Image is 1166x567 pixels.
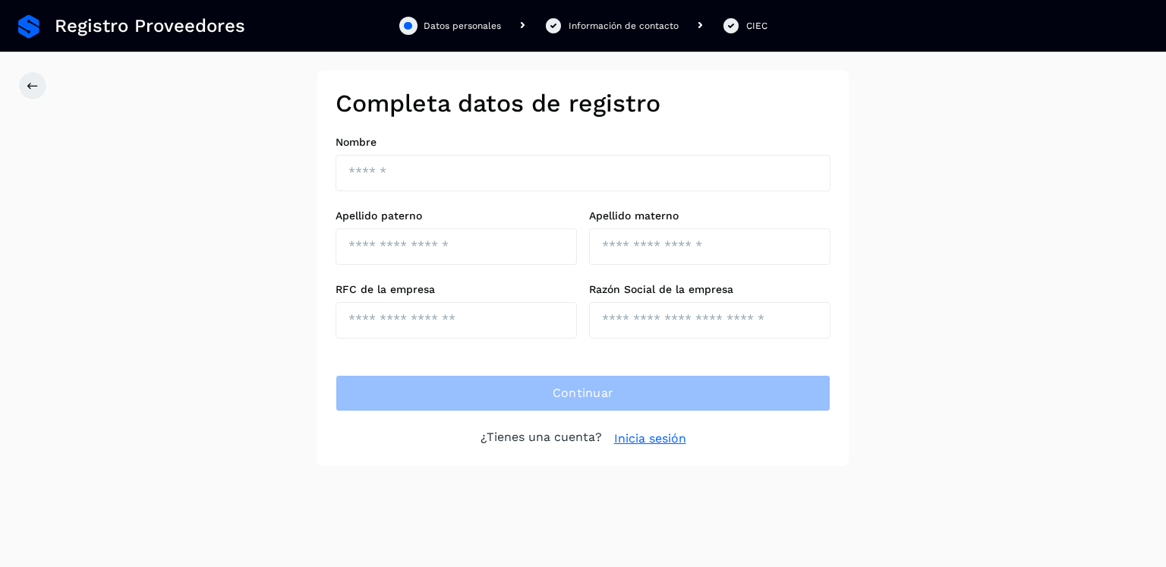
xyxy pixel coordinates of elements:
[614,430,686,448] a: Inicia sesión
[336,283,577,296] label: RFC de la empresa
[481,430,602,448] p: ¿Tienes una cuenta?
[336,136,830,149] label: Nombre
[336,89,830,118] h2: Completa datos de registro
[424,19,501,33] div: Datos personales
[569,19,679,33] div: Información de contacto
[336,375,830,411] button: Continuar
[55,15,245,37] span: Registro Proveedores
[746,19,767,33] div: CIEC
[589,209,830,222] label: Apellido materno
[336,209,577,222] label: Apellido paterno
[553,385,614,402] span: Continuar
[589,283,830,296] label: Razón Social de la empresa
